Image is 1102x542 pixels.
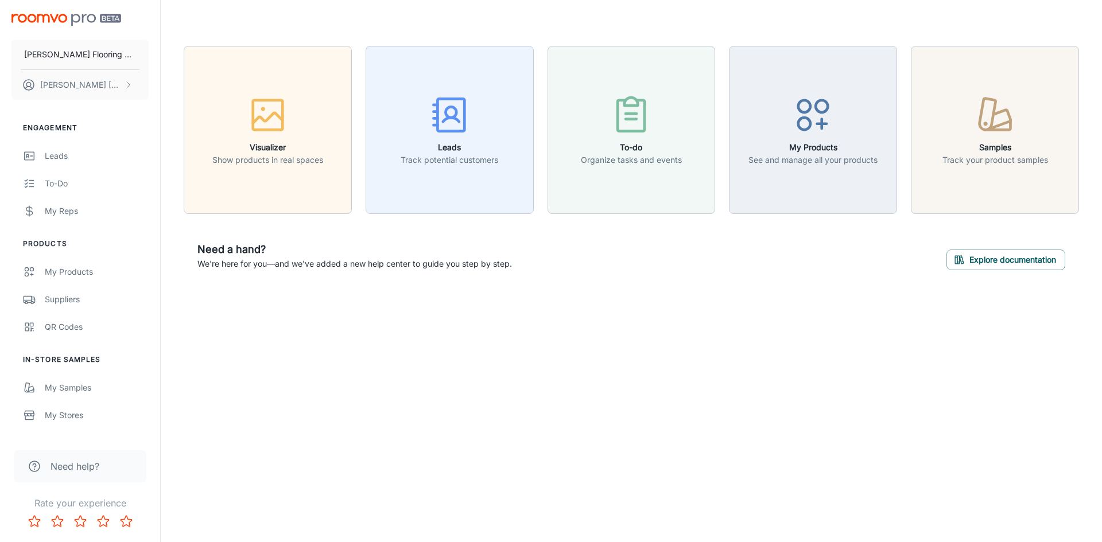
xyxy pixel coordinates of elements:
[45,150,149,162] div: Leads
[946,249,1065,270] button: Explore documentation
[548,123,716,135] a: To-doOrganize tasks and events
[184,46,352,214] button: VisualizerShow products in real spaces
[548,46,716,214] button: To-doOrganize tasks and events
[401,141,498,154] h6: Leads
[401,154,498,166] p: Track potential customers
[45,266,149,278] div: My Products
[581,154,682,166] p: Organize tasks and events
[11,14,121,26] img: Roomvo PRO Beta
[45,293,149,306] div: Suppliers
[581,141,682,154] h6: To-do
[729,123,897,135] a: My ProductsSee and manage all your products
[946,253,1065,264] a: Explore documentation
[212,141,323,154] h6: Visualizer
[11,40,149,69] button: [PERSON_NAME] Flooring Center
[942,141,1048,154] h6: Samples
[212,154,323,166] p: Show products in real spaces
[197,241,512,258] h6: Need a hand?
[911,123,1079,135] a: SamplesTrack your product samples
[45,321,149,333] div: QR Codes
[911,46,1079,214] button: SamplesTrack your product samples
[366,123,534,135] a: LeadsTrack potential customers
[40,79,121,91] p: [PERSON_NAME] [PERSON_NAME]
[366,46,534,214] button: LeadsTrack potential customers
[729,46,897,214] button: My ProductsSee and manage all your products
[748,141,878,154] h6: My Products
[45,177,149,190] div: To-do
[748,154,878,166] p: See and manage all your products
[24,48,136,61] p: [PERSON_NAME] Flooring Center
[197,258,512,270] p: We're here for you—and we've added a new help center to guide you step by step.
[45,205,149,217] div: My Reps
[11,70,149,100] button: [PERSON_NAME] [PERSON_NAME]
[942,154,1048,166] p: Track your product samples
